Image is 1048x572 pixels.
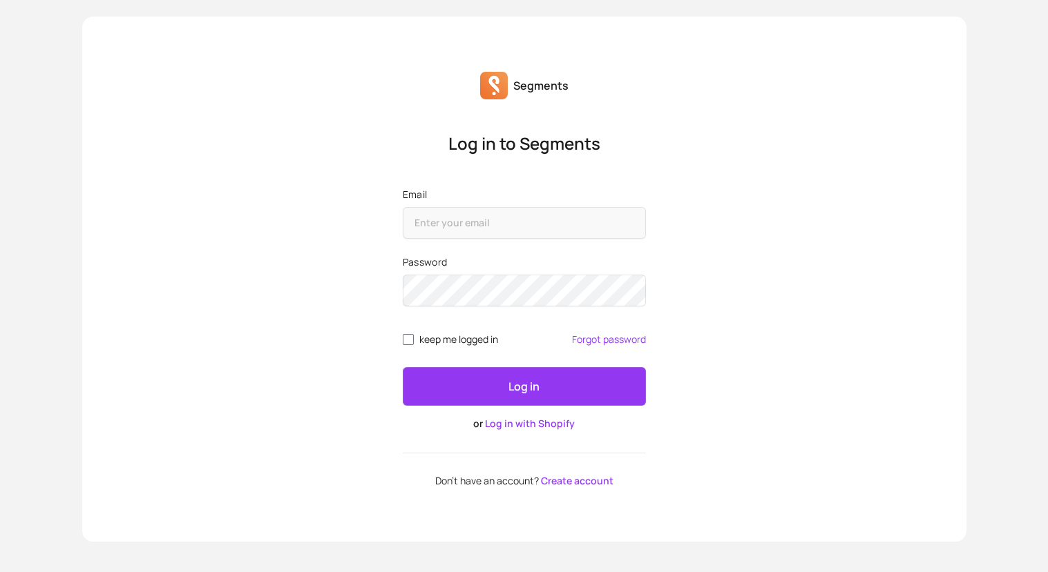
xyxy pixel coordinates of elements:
[403,417,646,431] p: or
[508,378,540,395] p: Log in
[403,475,646,486] p: Don't have an account?
[403,334,414,345] input: remember me
[403,367,646,406] button: Log in
[541,474,613,487] a: Create account
[403,132,646,155] p: Log in to Segments
[403,255,646,269] label: Password
[403,207,646,239] input: Email
[403,188,646,201] label: Email
[403,275,646,306] input: Password
[485,417,575,430] a: Log in with Shopify
[419,334,498,345] span: keep me logged in
[572,334,646,345] a: Forgot password
[513,77,569,94] p: Segments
